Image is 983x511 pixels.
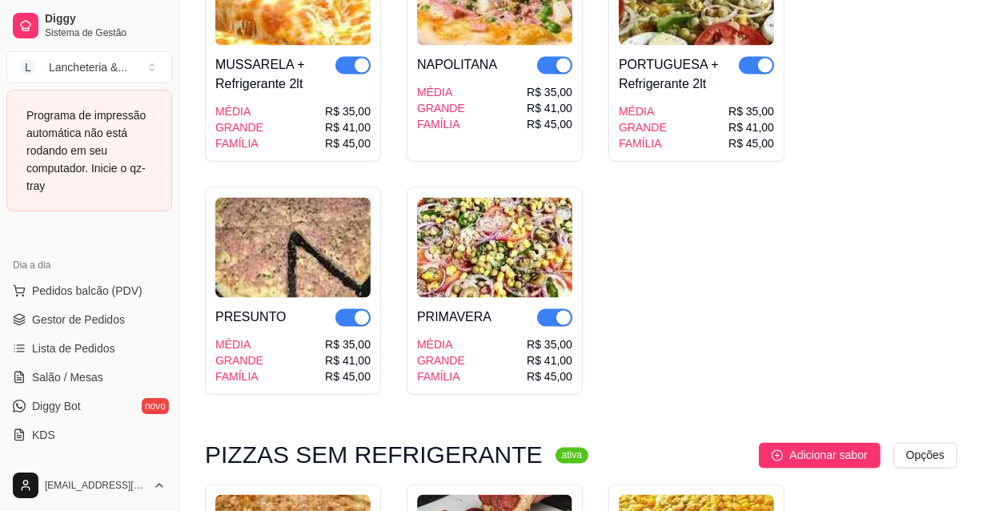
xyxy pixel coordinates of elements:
[205,446,543,465] h3: PIZZAS SEM REFRIGERANTE
[6,252,172,278] div: Dia a dia
[556,448,588,464] sup: ativa
[215,336,263,352] div: MÉDIA
[906,447,945,465] span: Opções
[45,479,146,492] span: [EMAIL_ADDRESS][DOMAIN_NAME]
[215,135,263,151] div: FAMÍLIA
[32,283,142,299] span: Pedidos balcão (PDV)
[417,352,465,368] div: GRANDE
[417,336,465,352] div: MÉDIA
[215,55,335,94] div: MUSSARELA + Refrigerante 2lt
[417,368,465,384] div: FAMÍLIA
[789,447,867,465] span: Adicionar sabor
[215,368,263,384] div: FAMÍLIA
[325,103,371,119] div: R$ 35,00
[6,466,172,505] button: [EMAIL_ADDRESS][DOMAIN_NAME]
[325,336,371,352] div: R$ 35,00
[619,103,667,119] div: MÉDIA
[325,119,371,135] div: R$ 41,00
[325,352,371,368] div: R$ 41,00
[527,336,572,352] div: R$ 35,00
[45,12,166,26] span: Diggy
[527,352,572,368] div: R$ 41,00
[417,116,465,132] div: FAMÍLIA
[215,198,371,298] img: product-image
[893,443,957,469] button: Opções
[527,368,572,384] div: R$ 45,00
[417,55,497,74] div: NAPOLITANA
[215,308,287,327] div: PRESUNTO
[619,55,739,94] div: PORTUGUESA + Refrigerante 2lt
[32,427,55,443] span: KDS
[417,100,465,116] div: GRANDE
[32,340,115,356] span: Lista de Pedidos
[26,107,152,195] div: Programa de impressão automática não está rodando em seu computador. Inicie o qz-tray
[6,278,172,304] button: Pedidos balcão (PDV)
[6,6,172,45] a: DiggySistema de Gestão
[215,352,263,368] div: GRANDE
[6,51,172,83] button: Select a team
[728,135,774,151] div: R$ 45,00
[527,100,572,116] div: R$ 41,00
[32,398,81,414] span: Diggy Bot
[6,364,172,390] a: Salão / Mesas
[417,198,572,298] img: product-image
[45,26,166,39] span: Sistema de Gestão
[49,59,127,75] div: Lancheteria & ...
[32,369,103,385] span: Salão / Mesas
[728,103,774,119] div: R$ 35,00
[215,103,263,119] div: MÉDIA
[527,84,572,100] div: R$ 35,00
[32,312,125,328] span: Gestor de Pedidos
[759,443,880,469] button: Adicionar sabor
[417,84,465,100] div: MÉDIA
[619,135,667,151] div: FAMÍLIA
[619,119,667,135] div: GRANDE
[6,336,172,361] a: Lista de Pedidos
[728,119,774,135] div: R$ 41,00
[772,450,783,461] span: plus-circle
[325,135,371,151] div: R$ 45,00
[215,119,263,135] div: GRANDE
[417,308,491,327] div: PRIMAVERA
[527,116,572,132] div: R$ 45,00
[6,422,172,448] a: KDS
[6,393,172,419] a: Diggy Botnovo
[6,307,172,332] a: Gestor de Pedidos
[20,59,36,75] span: L
[325,368,371,384] div: R$ 45,00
